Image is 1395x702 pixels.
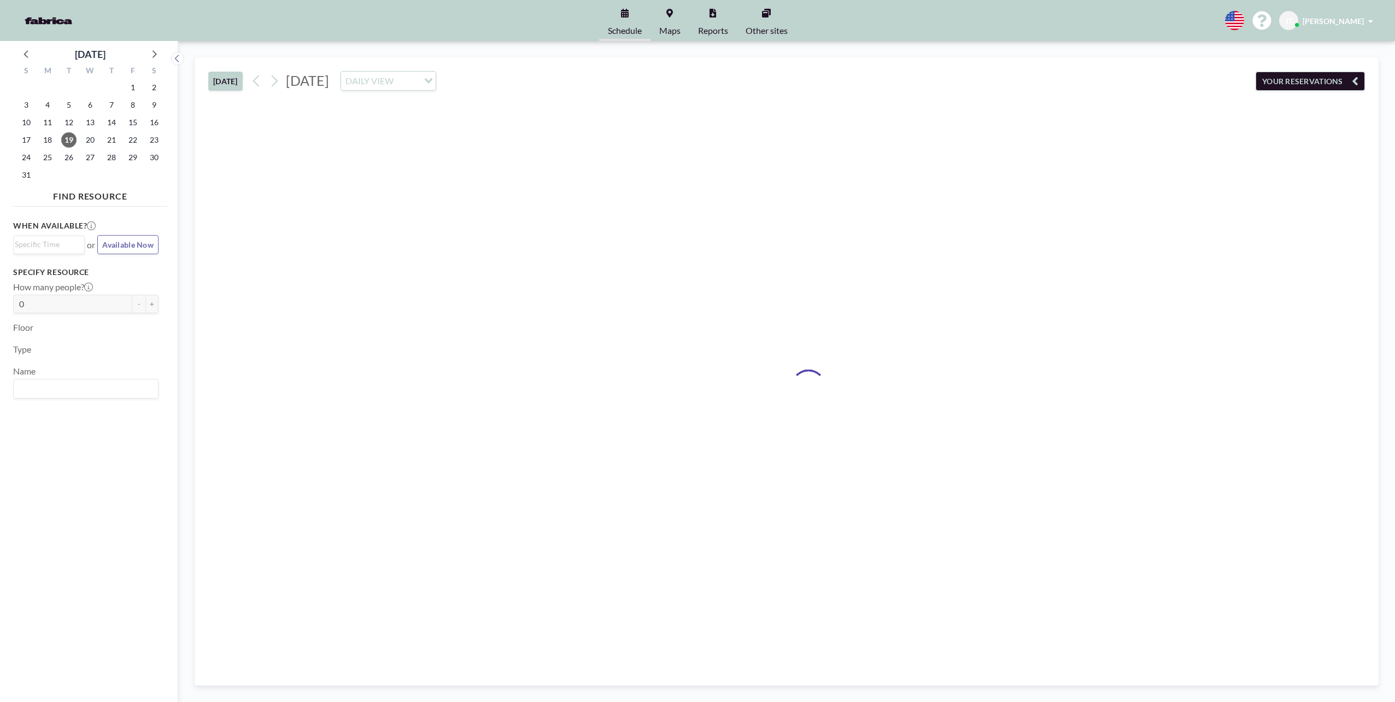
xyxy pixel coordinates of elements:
span: Sunday, August 31, 2025 [19,167,34,183]
span: Monday, August 4, 2025 [40,97,55,113]
input: Search for option [15,382,152,396]
span: Tuesday, August 19, 2025 [61,132,77,148]
span: or [87,239,95,250]
span: Thursday, August 28, 2025 [104,150,119,165]
span: [DATE] [286,72,329,89]
input: Search for option [15,238,78,250]
span: [PERSON_NAME] [1303,16,1364,26]
button: - [132,295,145,313]
button: Available Now [97,235,159,254]
span: Friday, August 22, 2025 [125,132,140,148]
button: YOUR RESERVATIONS [1256,72,1365,91]
div: Search for option [14,379,158,398]
div: S [16,65,37,79]
div: Search for option [341,72,436,90]
label: Name [13,366,36,377]
span: Tuesday, August 26, 2025 [61,150,77,165]
span: DAILY VIEW [343,74,396,88]
span: Wednesday, August 20, 2025 [83,132,98,148]
label: How many people? [13,282,93,292]
span: Thursday, August 7, 2025 [104,97,119,113]
div: W [80,65,101,79]
span: Saturday, August 23, 2025 [146,132,162,148]
span: Saturday, August 16, 2025 [146,115,162,130]
span: Reports [698,26,728,35]
span: Available Now [102,240,154,249]
span: JT [1285,16,1293,26]
div: T [58,65,80,79]
span: Sunday, August 17, 2025 [19,132,34,148]
div: Search for option [14,236,84,253]
span: Friday, August 29, 2025 [125,150,140,165]
span: Saturday, August 9, 2025 [146,97,162,113]
span: Wednesday, August 13, 2025 [83,115,98,130]
h3: Specify resource [13,267,159,277]
span: Wednesday, August 6, 2025 [83,97,98,113]
span: Sunday, August 10, 2025 [19,115,34,130]
input: Search for option [397,74,418,88]
label: Type [13,344,31,355]
span: Friday, August 8, 2025 [125,97,140,113]
span: Sunday, August 3, 2025 [19,97,34,113]
span: Friday, August 1, 2025 [125,80,140,95]
span: Thursday, August 21, 2025 [104,132,119,148]
span: Thursday, August 14, 2025 [104,115,119,130]
span: Wednesday, August 27, 2025 [83,150,98,165]
span: Monday, August 18, 2025 [40,132,55,148]
button: + [145,295,159,313]
span: Monday, August 11, 2025 [40,115,55,130]
span: Other sites [746,26,788,35]
span: Monday, August 25, 2025 [40,150,55,165]
span: Schedule [608,26,642,35]
div: T [101,65,122,79]
span: Saturday, August 30, 2025 [146,150,162,165]
div: S [143,65,165,79]
label: Floor [13,322,33,333]
h4: FIND RESOURCE [13,186,167,202]
div: [DATE] [75,46,105,62]
div: M [37,65,58,79]
span: Tuesday, August 12, 2025 [61,115,77,130]
span: Sunday, August 24, 2025 [19,150,34,165]
div: F [122,65,143,79]
span: Friday, August 15, 2025 [125,115,140,130]
span: Maps [659,26,681,35]
span: Tuesday, August 5, 2025 [61,97,77,113]
button: [DATE] [208,72,243,91]
span: Saturday, August 2, 2025 [146,80,162,95]
img: organization-logo [17,10,80,32]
